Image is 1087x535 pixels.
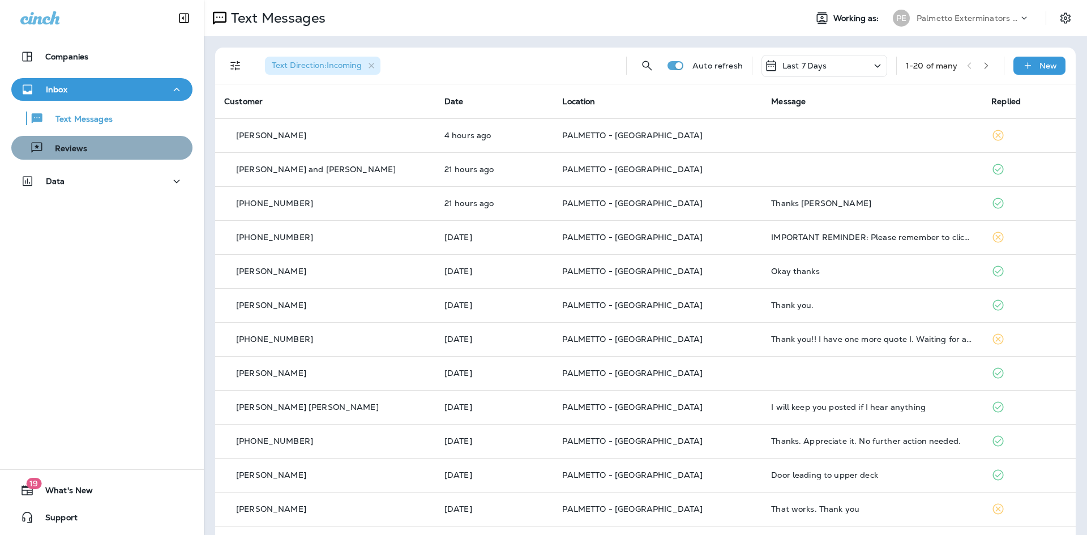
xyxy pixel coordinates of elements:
p: Last 7 Days [782,61,827,70]
p: Text Messages [44,114,113,125]
span: Text Direction : Incoming [272,60,362,70]
span: 19 [26,478,41,489]
p: Aug 19, 2025 09:13 AM [444,233,545,242]
button: Inbox [11,78,192,101]
span: Date [444,96,464,106]
span: PALMETTO - [GEOGRAPHIC_DATA] [562,368,703,378]
span: PALMETTO - [GEOGRAPHIC_DATA] [562,436,703,446]
p: Aug 20, 2025 08:47 AM [444,131,545,140]
p: Palmetto Exterminators LLC [917,14,1018,23]
span: Customer [224,96,263,106]
button: Filters [224,54,247,77]
p: New [1039,61,1057,70]
span: Support [34,513,78,527]
button: Search Messages [636,54,658,77]
span: PALMETTO - [GEOGRAPHIC_DATA] [562,334,703,344]
span: PALMETTO - [GEOGRAPHIC_DATA] [562,198,703,208]
button: Reviews [11,136,192,160]
p: [PERSON_NAME] [236,301,306,310]
p: Aug 18, 2025 03:52 PM [444,335,545,344]
span: PALMETTO - [GEOGRAPHIC_DATA] [562,504,703,514]
span: Working as: [833,14,881,23]
button: Data [11,170,192,192]
p: [PERSON_NAME] [236,267,306,276]
button: Companies [11,45,192,68]
p: [PHONE_NUMBER] [236,233,313,242]
span: PALMETTO - [GEOGRAPHIC_DATA] [562,130,703,140]
span: PALMETTO - [GEOGRAPHIC_DATA] [562,402,703,412]
div: PE [893,10,910,27]
p: Aug 18, 2025 11:13 AM [444,369,545,378]
p: Aug 18, 2025 09:33 AM [444,504,545,513]
span: PALMETTO - [GEOGRAPHIC_DATA] [562,164,703,174]
p: [PERSON_NAME] [236,131,306,140]
p: Inbox [46,85,67,94]
button: 19What's New [11,479,192,502]
p: Aug 18, 2025 11:04 AM [444,403,545,412]
p: Auto refresh [692,61,743,70]
div: Door leading to upper deck [771,470,973,480]
p: Aug 18, 2025 10:00 AM [444,436,545,446]
p: Data [46,177,65,186]
p: Reviews [44,144,87,155]
div: Thank you!! I have one more quote I. Waiting for and will be in contact once I review their contr... [771,335,973,344]
span: What's New [34,486,93,499]
div: Thank you. [771,301,973,310]
p: [PERSON_NAME] and [PERSON_NAME] [236,165,396,174]
span: Location [562,96,595,106]
p: [PERSON_NAME] [236,470,306,480]
div: Thanks. Appreciate it. No further action needed. [771,436,973,446]
span: Message [771,96,806,106]
p: Companies [45,52,88,61]
div: Thanks Peter Rosenthal [771,199,973,208]
p: Aug 18, 2025 09:34 AM [444,470,545,480]
p: [PERSON_NAME] [PERSON_NAME] [236,403,379,412]
p: Aug 19, 2025 03:22 PM [444,199,545,208]
p: [PERSON_NAME] [236,369,306,378]
span: PALMETTO - [GEOGRAPHIC_DATA] [562,232,703,242]
div: 1 - 20 of many [906,61,958,70]
span: Replied [991,96,1021,106]
div: IMPORTANT REMINDER: Please remember to click "Request Payment" in the Digs app once the job is do... [771,233,973,242]
span: PALMETTO - [GEOGRAPHIC_DATA] [562,300,703,310]
div: Okay thanks [771,267,973,276]
div: That works. Thank you [771,504,973,513]
span: PALMETTO - [GEOGRAPHIC_DATA] [562,266,703,276]
button: Collapse Sidebar [168,7,200,29]
p: [PERSON_NAME] [236,504,306,513]
p: Text Messages [226,10,326,27]
div: I will keep you posted if I hear anything [771,403,973,412]
p: [PHONE_NUMBER] [236,199,313,208]
button: Support [11,506,192,529]
span: PALMETTO - [GEOGRAPHIC_DATA] [562,470,703,480]
div: Text Direction:Incoming [265,57,380,75]
p: Aug 19, 2025 03:26 PM [444,165,545,174]
p: [PHONE_NUMBER] [236,436,313,446]
button: Text Messages [11,106,192,130]
p: Aug 19, 2025 08:04 AM [444,301,545,310]
p: Aug 19, 2025 08:43 AM [444,267,545,276]
p: [PHONE_NUMBER] [236,335,313,344]
button: Settings [1055,8,1076,28]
